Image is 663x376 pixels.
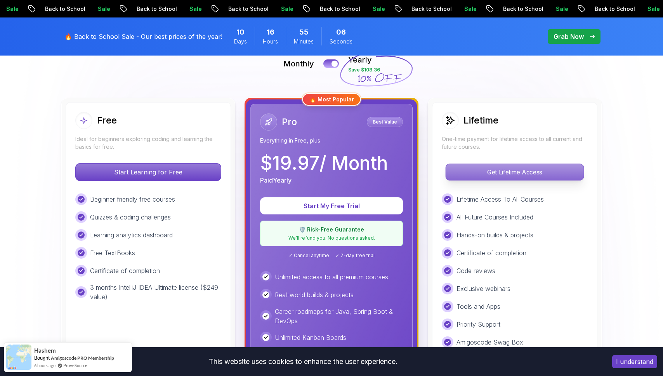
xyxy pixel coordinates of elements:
button: Start Learning for Free [75,163,221,181]
span: Hours [263,38,278,45]
p: Back to School [404,5,456,13]
p: Sale [456,5,481,13]
button: Start My Free Trial [260,197,403,214]
p: Certificate of completion [90,266,160,275]
p: Lifetime Access To All Courses [456,195,544,204]
p: Certificate of completion [456,248,526,258]
span: 55 Minutes [299,27,309,38]
p: $ 19.97 / Month [260,154,388,172]
p: Code reviews [456,266,495,275]
span: ✓ Cancel anytime [289,252,329,259]
p: Quizzes & coding challenges [90,212,171,222]
p: Best Value [368,118,402,126]
p: Grab Now [554,32,584,41]
p: Paid Yearly [260,176,292,185]
p: 🛡️ Risk-Free Guarantee [265,226,398,233]
a: Start My Free Trial [260,202,403,210]
span: 10 Days [236,27,245,38]
p: Tools and Apps [456,302,500,311]
h2: Lifetime [463,114,498,127]
span: ✓ 7-day free trial [335,252,375,259]
p: Amigoscode Swag Box [456,338,523,347]
span: Minutes [294,38,314,45]
p: Back to School [129,5,182,13]
a: Get Lifetime Access [442,168,588,176]
p: Hands-on builds & projects [456,230,533,240]
span: Days [234,38,247,45]
span: Hashem [34,347,56,354]
p: Free TextBooks [90,248,135,258]
div: This website uses cookies to enhance the user experience. [6,353,601,370]
a: Start Learning for Free [75,168,221,176]
p: Learning analytics dashboard [90,230,173,240]
p: Monthly [283,58,314,69]
span: 16 Hours [267,27,274,38]
h2: Pro [282,116,297,128]
p: Exclusive webinars [456,284,510,293]
p: Back to School [587,5,640,13]
a: ProveSource [63,362,87,369]
p: Get Lifetime Access [446,164,583,180]
h2: Free [97,114,117,127]
p: Ideal for beginners exploring coding and learning the basics for free. [75,135,221,151]
p: Career roadmaps for Java, Spring Boot & DevOps [275,307,403,326]
p: Back to School [495,5,548,13]
span: 6 hours ago [34,362,56,369]
p: Sale [90,5,115,13]
p: Back to School [312,5,365,13]
p: Unlimited access to all premium courses [275,272,388,282]
span: Seconds [330,38,352,45]
p: Sale [365,5,390,13]
p: Sale [182,5,207,13]
p: Unlimited Kanban Boards [275,333,346,342]
p: Start My Free Trial [269,201,394,211]
p: One-time payment for lifetime access to all current and future courses. [442,135,588,151]
p: 3 months IntelliJ IDEA Ultimate license ($249 value) [90,283,221,301]
p: Beginner friendly free courses [90,195,175,204]
span: Bought [34,355,50,361]
p: Everything in Free, plus [260,137,403,144]
p: Sale [548,5,573,13]
span: 6 Seconds [336,27,346,38]
p: Real-world builds & projects [275,290,354,299]
p: Sale [273,5,298,13]
p: Back to School [37,5,90,13]
p: Back to School [220,5,273,13]
p: We'll refund you. No questions asked. [265,235,398,241]
button: Get Lifetime Access [445,164,584,181]
p: All Future Courses Included [456,212,533,222]
button: Accept cookies [612,355,657,368]
p: Start Learning for Free [76,164,221,181]
p: Priority Support [456,320,500,329]
p: 🔥 Back to School Sale - Our best prices of the year! [64,32,222,41]
a: Amigoscode PRO Membership [51,355,114,361]
img: provesource social proof notification image [6,345,31,370]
